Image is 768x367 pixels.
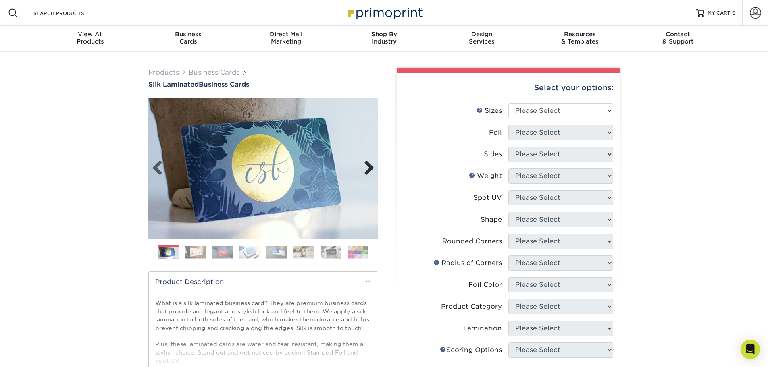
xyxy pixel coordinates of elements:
img: Business Cards 05 [266,246,287,258]
img: Silk Laminated 01 [148,54,378,283]
div: Lamination [463,323,502,333]
div: Shape [481,215,502,224]
a: Products [148,68,179,76]
span: Silk Laminated [148,81,199,88]
div: Industry [335,31,433,45]
div: Cards [139,31,237,45]
a: View AllProducts [42,26,139,52]
img: Primoprint [344,4,425,21]
img: Business Cards 01 [158,243,179,263]
a: Business Cards [189,68,239,76]
div: Foil Color [468,280,502,290]
span: Resources [531,31,629,38]
div: & Support [629,31,727,45]
div: Sizes [477,106,502,116]
span: MY CART [708,10,731,17]
span: View All [42,31,139,38]
span: 0 [732,10,736,16]
div: Scoring Options [440,345,502,355]
a: BusinessCards [139,26,237,52]
div: Sides [484,149,502,159]
div: Services [433,31,531,45]
div: Foil [489,128,502,137]
div: Product Category [441,302,502,311]
h2: Product Description [149,272,378,292]
span: Contact [629,31,727,38]
img: Business Cards 02 [185,246,206,258]
span: Design [433,31,531,38]
h1: Business Cards [148,81,378,88]
div: Open Intercom Messenger [741,340,760,359]
div: Marketing [237,31,335,45]
div: Spot UV [473,193,502,203]
a: Resources& Templates [531,26,629,52]
span: Direct Mail [237,31,335,38]
img: Business Cards 03 [212,246,233,258]
div: Select your options: [403,73,614,103]
div: & Templates [531,31,629,45]
input: SEARCH PRODUCTS..... [33,8,111,18]
div: Products [42,31,139,45]
a: Shop ByIndustry [335,26,433,52]
a: Contact& Support [629,26,727,52]
div: Weight [469,171,502,181]
a: Silk LaminatedBusiness Cards [148,81,378,88]
span: Business [139,31,237,38]
img: Business Cards 06 [293,246,314,258]
a: Direct MailMarketing [237,26,335,52]
img: Business Cards 08 [348,246,368,258]
div: Rounded Corners [442,236,502,246]
img: Business Cards 04 [239,246,260,258]
a: DesignServices [433,26,531,52]
span: Shop By [335,31,433,38]
img: Business Cards 07 [321,246,341,258]
div: Radius of Corners [433,258,502,268]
